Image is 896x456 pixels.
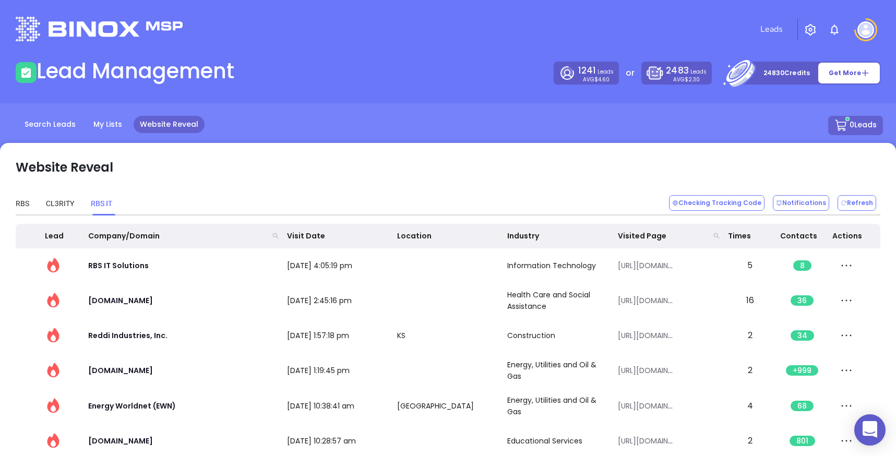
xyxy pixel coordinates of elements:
img: iconSetting [804,23,817,36]
th: Contacts [776,224,828,248]
span: Energy Worldnet (EWN) [88,401,176,411]
td: KS [393,318,503,353]
span: 2 [728,326,772,345]
span: https://www.rbsitsolutions.com/about-us/management-team/ [618,260,675,271]
a: My Lists [87,116,128,133]
span: 5 [728,256,772,275]
img: HotVisitor [45,292,62,309]
span: search [713,233,720,239]
td: [GEOGRAPHIC_DATA] [393,388,503,424]
a: [URL][DOMAIN_NAME] [618,260,695,271]
th: Visit Date [283,224,393,248]
span: Company/Domain [88,230,268,242]
span: [DOMAIN_NAME] [88,295,153,306]
td: [DATE] 4:05:19 pm [283,248,393,283]
td: Information Technology [503,248,613,283]
span: 2 [728,361,772,380]
span: 2483 [666,64,688,77]
td: Energy, Utilities and Oil & Gas [503,388,613,424]
span: RBS IT Solutions [88,260,149,271]
span: 36 [791,295,814,306]
th: Location [393,224,503,248]
a: [URL][DOMAIN_NAME] [618,330,695,341]
td: Energy, Utilities and Oil & Gas [503,353,613,388]
td: Health Care and Social Assistance [503,283,613,318]
span: 16 [728,291,772,310]
span: search [272,233,279,239]
img: HotVisitor [45,327,62,344]
span: 2 [728,431,772,450]
span: https://www.rbsitsolutions.com/ [618,330,675,341]
span: search [711,228,722,244]
span: [DOMAIN_NAME] [88,436,153,446]
p: AVG [583,77,610,82]
img: HotVisitor [45,398,62,414]
a: [URL][DOMAIN_NAME] [618,436,695,446]
span: https://www.rbsitsolutions.com/ [618,435,675,447]
img: HotVisitor [45,257,62,274]
span: [DOMAIN_NAME] [88,365,153,376]
img: HotVisitor [45,362,62,379]
div: CL3RITY [46,198,74,209]
img: user [857,21,874,38]
th: Actions [828,224,880,248]
h1: Lead Management [37,58,234,83]
span: 801 [790,436,815,446]
button: Get More [818,62,880,84]
button: Refresh [838,195,876,211]
span: search [270,228,281,244]
p: AVG [673,77,700,82]
span: $4.60 [594,76,610,83]
span: https://www.rbsitsolutions.com/ [618,295,675,306]
p: Leads [578,64,614,77]
span: $2.30 [685,76,700,83]
img: logo [16,17,183,41]
p: 24830 Credits [763,68,810,78]
td: [DATE] 2:45:16 pm [283,283,393,318]
span: Reddi Industries, Inc. [88,330,168,341]
button: Notifications [773,195,829,211]
span: https://rbsit.com/windows-upgrade/ [618,400,675,412]
td: [DATE] 1:57:18 pm [283,318,393,353]
th: Lead [41,224,84,248]
td: [DATE] 10:38:41 am [283,388,393,424]
span: 8 [793,260,811,271]
span: 68 [791,401,814,411]
a: Website Reveal [134,116,205,133]
span: Visited Page [618,230,709,242]
span: 34 [791,330,814,341]
p: Leads [666,64,706,77]
div: RBS [16,198,29,209]
span: 1241 [578,64,596,77]
span: +999 [786,365,818,376]
span: 4 [728,397,772,415]
div: RBS IT [91,198,112,209]
a: [URL][DOMAIN_NAME] [618,365,695,376]
td: Construction [503,318,613,353]
img: iconNotification [828,23,841,36]
td: [DATE] 1:19:45 pm [283,353,393,388]
p: or [626,67,635,79]
img: HotVisitor [45,433,62,449]
a: [URL][DOMAIN_NAME] [618,295,695,306]
p: Website Reveal [16,158,113,177]
a: Leads [756,19,787,40]
a: Search Leads [18,116,82,133]
span: https://www.rbsit.com/service-request/ [618,365,675,376]
button: Checking Tracking Code [669,195,764,211]
th: Industry [503,224,613,248]
button: 0Leads [828,116,883,135]
a: [URL][DOMAIN_NAME] [618,401,695,411]
th: Times [724,224,776,248]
